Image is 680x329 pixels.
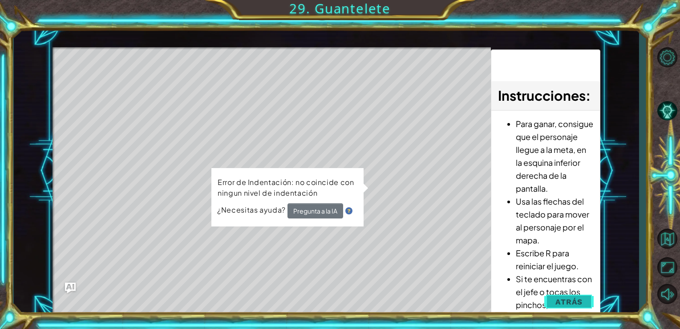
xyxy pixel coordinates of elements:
[498,86,593,106] h3: :
[516,195,593,247] li: Usa las flechas del teclado para mover al personaje por el mapa.
[654,99,680,123] button: Pista IA
[65,283,76,293] button: Ask AI
[516,272,593,324] li: Si te encuentras con el jefe o tocas los pinchos, volverás al principio.
[345,207,352,214] img: Hint
[516,117,593,195] li: Para ganar, consigue que el personaje llegue a la meta, en la esquina inferior derecha de la pant...
[654,45,680,70] button: Opciones de nivel
[654,282,680,306] button: Sonido apagado
[654,226,680,251] button: Volver al mapa
[654,224,680,254] a: Volver al mapa
[516,247,593,272] li: Escribe R para reiniciar el juego.
[217,205,287,214] span: ¿Necesitas ayuda?
[498,87,586,104] span: Instrucciones
[544,293,594,311] button: Atrás
[287,203,343,218] button: Pregunta a la IA
[654,255,680,279] button: Maximizar navegador
[218,177,357,198] p: Error de Indentación: no coincide con ningun nivel de indentación
[555,297,583,306] span: Atrás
